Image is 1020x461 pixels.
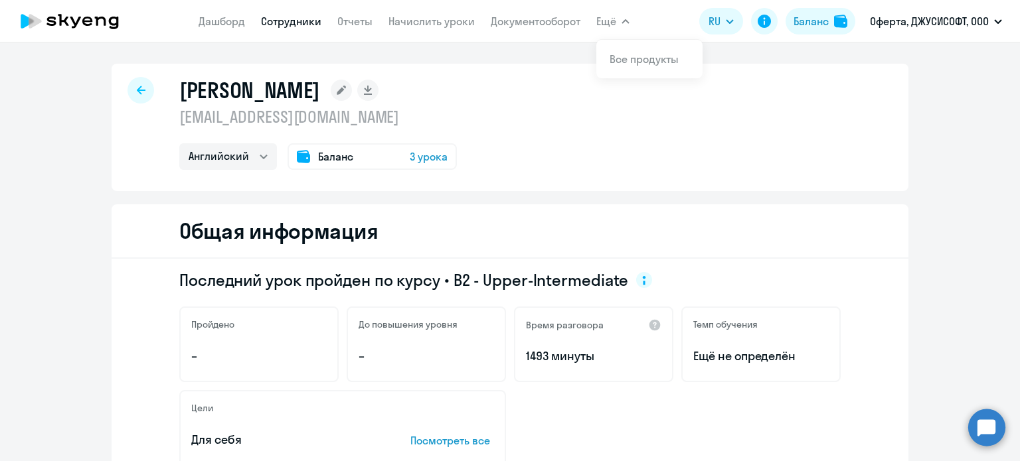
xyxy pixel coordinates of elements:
[709,13,721,29] span: RU
[179,77,320,103] h1: [PERSON_NAME]
[863,5,1009,37] button: Оферта, ДЖУСИСОФТ, ООО
[179,106,457,127] p: [EMAIL_ADDRESS][DOMAIN_NAME]
[410,432,494,448] p: Посмотреть все
[179,269,628,291] span: Последний урок пройден по курсу • B2 - Upper-Intermediate
[191,348,327,365] p: –
[834,15,847,28] img: balance
[693,348,829,365] span: Ещё не определён
[699,8,743,34] button: RU
[870,13,989,29] p: Оферта, ДЖУСИСОФТ, ООО
[410,149,448,165] span: 3 урока
[199,15,245,28] a: Дашборд
[794,13,829,29] div: Баланс
[261,15,321,28] a: Сотрудники
[526,348,661,365] p: 1493 минуты
[191,318,234,330] h5: Пройдено
[596,8,630,34] button: Ещё
[491,15,580,28] a: Документооборот
[786,8,855,34] button: Балансbalance
[526,319,604,331] h5: Время разговора
[337,15,373,28] a: Отчеты
[191,431,369,448] p: Для себя
[693,318,758,330] h5: Темп обучения
[359,318,458,330] h5: До повышения уровня
[596,13,616,29] span: Ещё
[179,218,378,244] h2: Общая информация
[359,348,494,365] p: –
[610,52,679,66] a: Все продукты
[191,402,213,414] h5: Цели
[388,15,475,28] a: Начислить уроки
[318,149,353,165] span: Баланс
